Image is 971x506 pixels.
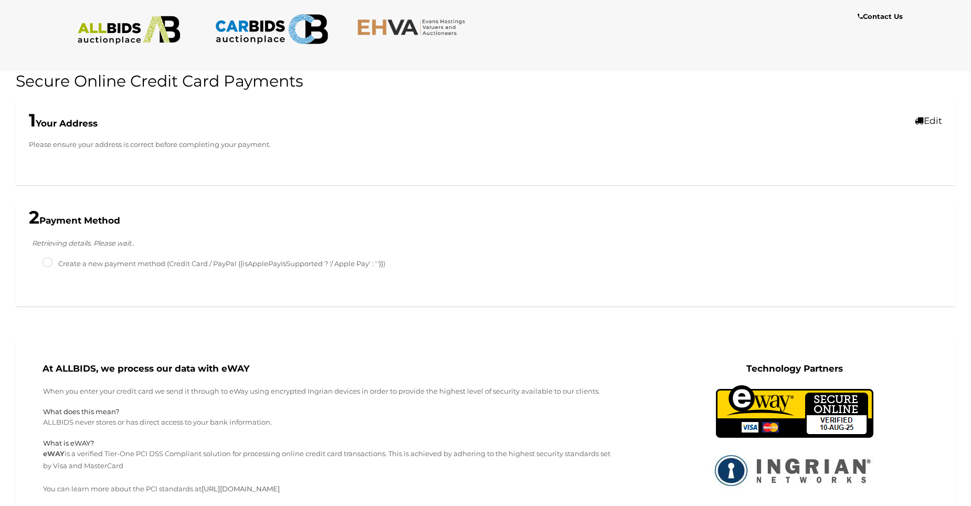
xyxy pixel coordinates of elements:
[202,484,280,493] a: [URL][DOMAIN_NAME]
[357,18,471,36] img: EHVA.com.au
[215,10,329,48] img: CARBIDS.com.au
[858,10,905,23] a: Contact Us
[43,408,619,415] h5: What does this mean?
[746,363,843,374] b: Technology Partners
[43,258,385,270] label: Create a new payment method (Credit Card / PayPal {{isApplePayIsSupported ? '/ Apple Pay' : ''}})
[858,12,903,20] b: Contact Us
[29,118,98,129] b: Your Address
[716,385,873,438] img: eWAY Payment Gateway
[29,139,942,151] p: Please ensure your address is correct before completing your payment.
[32,239,134,247] i: Retrieving details. Please wait..
[29,206,39,228] span: 2
[29,109,36,131] span: 1
[29,215,120,226] b: Payment Method
[16,72,955,90] h1: Secure Online Credit Card Payments
[72,16,186,45] img: ALLBIDS.com.au
[43,439,619,447] h5: What is eWAY?
[43,385,619,397] p: When you enter your credit card we send it through to eWay using encrypted Ingrian devices in ord...
[915,115,942,126] a: Edit
[43,449,65,458] strong: eWAY
[43,448,619,472] p: is a verified Tier-One PCI DSS Compliant solution for processing online credit card transactions....
[711,448,879,492] img: Ingrian network
[43,416,619,428] p: ALLBIDS never stores or has direct access to your bank information.
[43,363,249,374] b: At ALLBIDS, we process our data with eWAY
[43,483,619,495] p: You can learn more about the PCI standards at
